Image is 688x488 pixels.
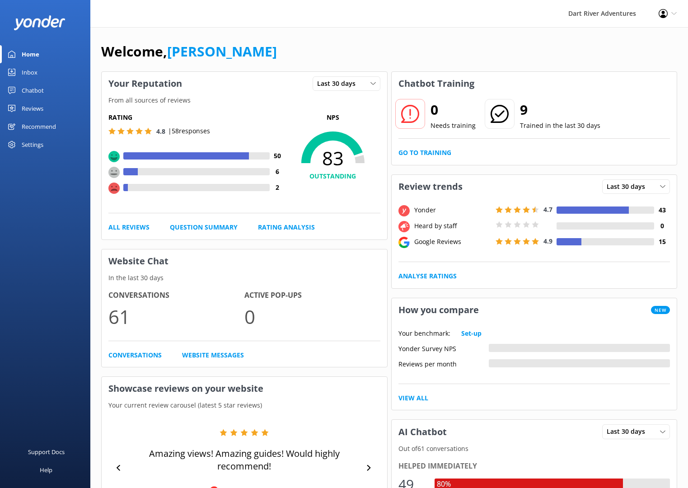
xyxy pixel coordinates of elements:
div: Home [22,45,39,63]
h2: 9 [520,99,600,121]
div: Reviews [22,99,43,117]
span: 83 [285,147,380,169]
span: Last 30 days [317,79,361,89]
p: Amazing views! Amazing guides! Would highly recommend! [126,447,362,473]
h3: Website Chat [102,249,387,273]
a: Conversations [108,350,162,360]
div: Chatbot [22,81,44,99]
div: Reviews per month [398,359,489,367]
p: Your benchmark: [398,328,450,338]
span: Last 30 days [607,427,651,436]
span: New [651,306,670,314]
span: 4.7 [543,205,552,214]
h3: How you compare [392,298,486,322]
h3: AI Chatbot [392,420,454,444]
h1: Welcome, [101,41,277,62]
h4: OUTSTANDING [285,171,380,181]
p: NPS [285,113,380,122]
div: Support Docs [28,443,65,461]
h4: 6 [270,167,285,177]
h5: Rating [108,113,285,122]
h3: Showcase reviews on your website [102,377,387,400]
p: 0 [244,301,380,332]
h3: Review trends [392,175,469,198]
div: Heard by staff [412,221,493,231]
span: 4.8 [156,127,165,136]
img: yonder-white-logo.png [14,15,66,30]
h2: 0 [431,99,476,121]
span: Last 30 days [607,182,651,192]
div: Yonder [412,205,493,215]
a: Analyse Ratings [398,271,457,281]
p: Trained in the last 30 days [520,121,600,131]
h4: 43 [654,205,670,215]
h4: Active Pop-ups [244,290,380,301]
h3: Chatbot Training [392,72,481,95]
p: Needs training [431,121,476,131]
a: Rating Analysis [258,222,315,232]
h4: 2 [270,183,285,192]
div: Help [40,461,52,479]
a: Set-up [461,328,482,338]
div: Google Reviews [412,237,493,247]
a: View All [398,393,428,403]
p: 61 [108,301,244,332]
a: Question Summary [170,222,238,232]
h4: 15 [654,237,670,247]
a: Website Messages [182,350,244,360]
div: Recommend [22,117,56,136]
p: In the last 30 days [102,273,387,283]
div: Settings [22,136,43,154]
p: Out of 61 conversations [392,444,677,454]
span: 4.9 [543,237,552,245]
h4: 50 [270,151,285,161]
div: Helped immediately [398,460,670,472]
p: Your current review carousel (latest 5 star reviews) [102,400,387,410]
a: Go to Training [398,148,451,158]
a: [PERSON_NAME] [167,42,277,61]
h3: Your Reputation [102,72,189,95]
div: Inbox [22,63,37,81]
h4: 0 [654,221,670,231]
div: Yonder Survey NPS [398,344,489,352]
p: | 58 responses [168,126,210,136]
h4: Conversations [108,290,244,301]
a: All Reviews [108,222,150,232]
p: From all sources of reviews [102,95,387,105]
